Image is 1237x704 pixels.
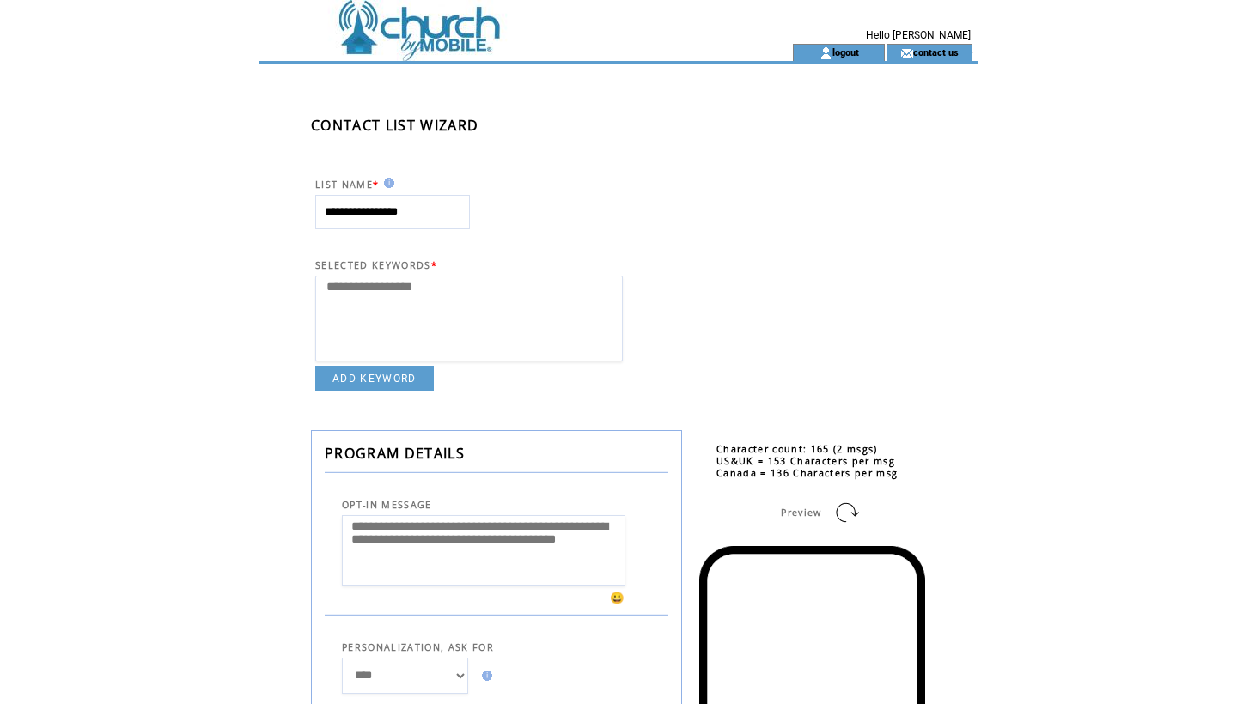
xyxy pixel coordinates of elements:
[325,444,465,463] span: PROGRAM DETAILS
[866,29,971,41] span: Hello [PERSON_NAME]
[477,671,492,681] img: help.gif
[311,116,478,135] span: CONTACT LIST WIZARD
[315,179,373,191] span: LIST NAME
[379,178,394,188] img: help.gif
[610,590,625,605] span: 😀
[342,499,432,511] span: OPT-IN MESSAGE
[820,46,832,60] img: account_icon.gif
[781,507,821,519] span: Preview
[716,455,895,467] span: US&UK = 153 Characters per msg
[900,46,913,60] img: contact_us_icon.gif
[913,46,959,58] a: contact us
[716,443,878,455] span: Character count: 165 (2 msgs)
[342,641,494,653] span: PERSONALIZATION, ASK FOR
[716,467,898,479] span: Canada = 136 Characters per msg
[315,259,431,271] span: SELECTED KEYWORDS
[315,366,434,391] a: ADD KEYWORD
[832,46,859,58] a: logout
